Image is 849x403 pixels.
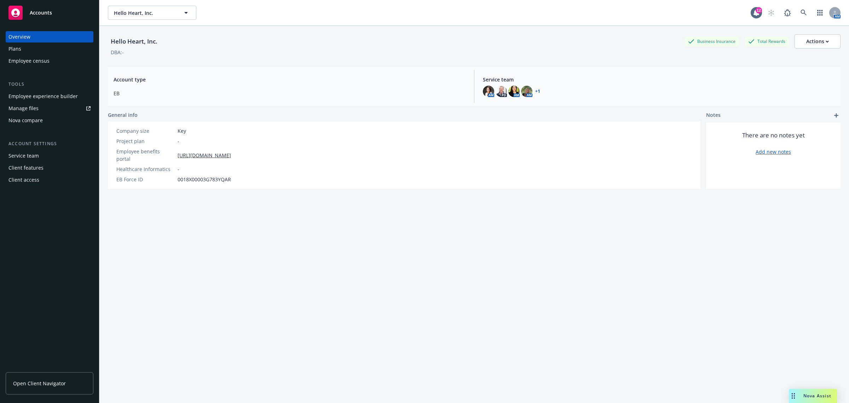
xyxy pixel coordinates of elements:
div: Plans [8,43,21,55]
div: Nova compare [8,115,43,126]
div: Hello Heart, Inc. [108,37,160,46]
div: Client access [8,174,39,186]
span: Service team [483,76,835,83]
span: - [178,137,179,145]
div: Actions [806,35,829,48]
div: Service team [8,150,39,161]
span: 0018X00003G783YQAR [178,176,231,183]
img: photo [508,86,520,97]
a: Nova compare [6,115,93,126]
button: Nova Assist [789,389,837,403]
div: Company size [116,127,175,135]
div: Client features [8,162,44,174]
div: EB Force ID [116,176,175,183]
span: Account type [114,76,466,83]
a: Employee experience builder [6,91,93,102]
button: Actions [795,34,841,49]
a: Add new notes [756,148,791,155]
span: Notes [706,111,721,120]
div: Employee census [8,55,50,67]
div: Total Rewards [745,37,789,46]
div: Business Insurance [685,37,739,46]
div: DBA: - [111,49,124,56]
a: [URL][DOMAIN_NAME] [178,152,231,159]
a: Search [797,6,811,20]
a: Client features [6,162,93,174]
div: Employee experience builder [8,91,78,102]
div: Project plan [116,137,175,145]
div: Healthcare Informatics [116,165,175,173]
div: Tools [6,81,93,88]
a: Client access [6,174,93,186]
span: EB [114,90,466,97]
div: 12 [756,7,762,13]
span: Key [178,127,186,135]
div: Employee benefits portal [116,148,175,163]
span: Nova Assist [803,393,831,399]
img: photo [496,86,507,97]
div: Drag to move [789,389,798,403]
img: photo [521,86,532,97]
div: Manage files [8,103,39,114]
img: photo [483,86,494,97]
span: Accounts [30,10,52,16]
span: Open Client Navigator [13,380,66,387]
span: There are no notes yet [742,131,805,140]
a: Plans [6,43,93,55]
div: Account settings [6,140,93,147]
a: Employee census [6,55,93,67]
a: +1 [535,89,540,93]
a: Overview [6,31,93,42]
a: Switch app [813,6,827,20]
a: add [832,111,841,120]
a: Service team [6,150,93,161]
a: Accounts [6,3,93,23]
a: Start snowing [764,6,778,20]
button: Hello Heart, Inc. [108,6,196,20]
div: Overview [8,31,30,42]
span: General info [108,111,138,119]
a: Manage files [6,103,93,114]
span: Hello Heart, Inc. [114,9,175,17]
a: Report a Bug [780,6,795,20]
span: - [178,165,179,173]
